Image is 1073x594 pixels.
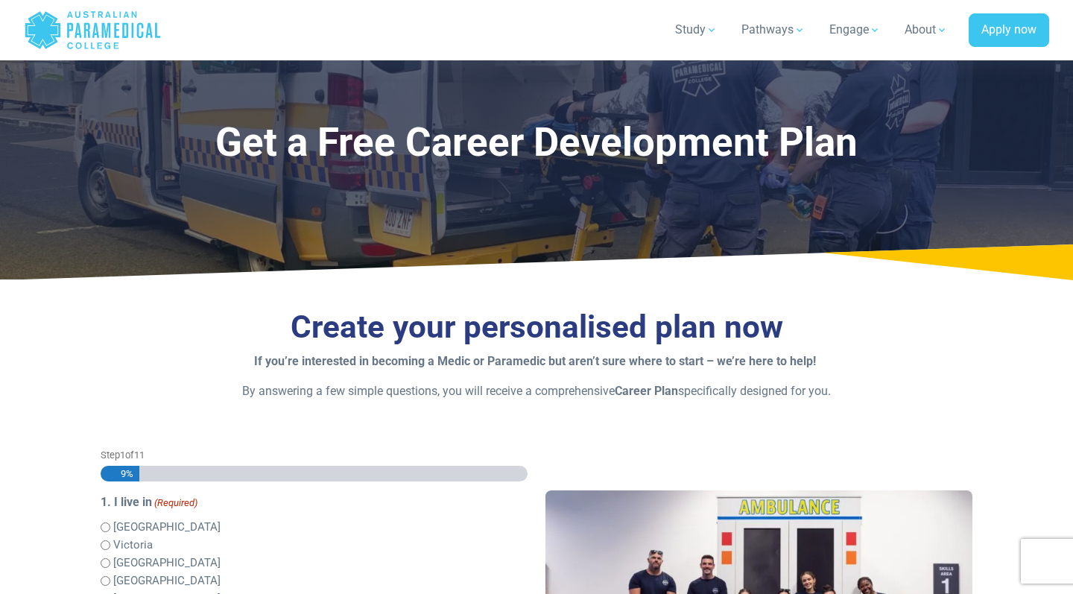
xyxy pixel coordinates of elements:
[101,119,972,166] h1: Get a Free Career Development Plan
[113,537,153,554] label: Victoria
[820,9,890,51] a: Engage
[120,449,125,461] span: 1
[101,309,972,347] h3: Create your personalised plan now
[896,9,957,51] a: About
[114,466,133,481] span: 9%
[101,493,528,511] legend: 1. I live in
[732,9,814,51] a: Pathways
[969,13,1049,48] a: Apply now
[134,449,145,461] span: 11
[101,448,528,462] p: Step of
[113,572,221,590] label: [GEOGRAPHIC_DATA]
[254,354,816,368] strong: If you’re interested in becoming a Medic or Paramedic but aren’t sure where to start – we’re here...
[113,519,221,536] label: [GEOGRAPHIC_DATA]
[666,9,727,51] a: Study
[113,554,221,572] label: [GEOGRAPHIC_DATA]
[615,384,678,398] strong: Career Plan
[24,6,162,54] a: Australian Paramedical College
[101,382,972,400] p: By answering a few simple questions, you will receive a comprehensive specifically designed for you.
[153,496,198,511] span: (Required)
